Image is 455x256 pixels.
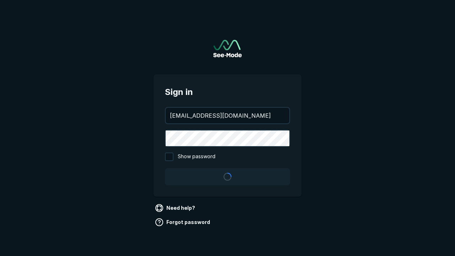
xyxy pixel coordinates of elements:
input: your@email.com [166,108,289,123]
a: Need help? [154,202,198,214]
img: See-Mode Logo [213,40,242,57]
a: Forgot password [154,217,213,228]
span: Sign in [165,86,290,98]
a: Go to sign in [213,40,242,57]
span: Show password [178,153,215,161]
